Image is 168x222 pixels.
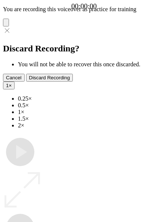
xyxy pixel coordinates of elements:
button: Cancel [3,74,25,82]
button: Discard Recording [26,74,73,82]
li: 2× [18,122,165,129]
li: 1× [18,109,165,115]
li: 0.25× [18,95,165,102]
p: You are recording this voiceover as practice for training [3,6,165,13]
li: 0.5× [18,102,165,109]
a: 00:00:00 [71,2,97,10]
li: You will not be able to recover this once discarded. [18,61,165,68]
span: 1 [6,83,9,88]
h2: Discard Recording? [3,44,165,54]
li: 1.5× [18,115,165,122]
button: 1× [3,82,15,89]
